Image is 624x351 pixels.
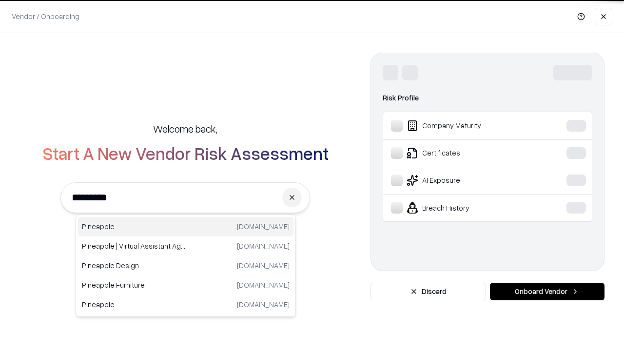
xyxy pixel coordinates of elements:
[82,299,186,310] p: Pineapple
[237,241,290,251] p: [DOMAIN_NAME]
[42,143,329,163] h2: Start A New Vendor Risk Assessment
[153,122,217,136] h5: Welcome back,
[391,175,537,186] div: AI Exposure
[82,280,186,290] p: Pineapple Furniture
[237,280,290,290] p: [DOMAIN_NAME]
[370,283,486,300] button: Discard
[82,221,186,232] p: Pineapple
[82,260,186,271] p: Pineapple Design
[237,299,290,310] p: [DOMAIN_NAME]
[237,221,290,232] p: [DOMAIN_NAME]
[82,241,186,251] p: Pineapple | Virtual Assistant Agency
[391,120,537,132] div: Company Maturity
[490,283,604,300] button: Onboard Vendor
[76,214,296,317] div: Suggestions
[391,202,537,214] div: Breach History
[383,92,592,104] div: Risk Profile
[391,147,537,159] div: Certificates
[237,260,290,271] p: [DOMAIN_NAME]
[12,11,79,21] p: Vendor / Onboarding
